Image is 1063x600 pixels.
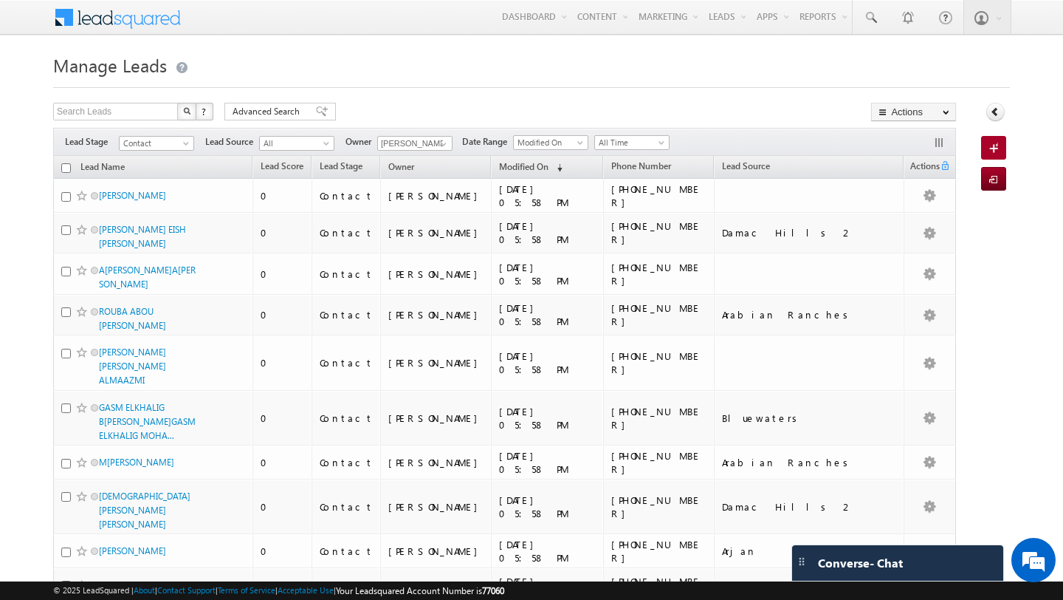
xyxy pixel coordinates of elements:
[261,500,305,514] div: 0
[499,405,596,432] div: [DATE] 05:58 PM
[796,556,808,567] img: carter-drag
[205,135,259,149] span: Lead Source
[499,350,596,376] div: [DATE] 05:58 PM
[818,556,903,570] span: Converse - Chat
[611,219,707,246] div: [PHONE_NUMBER]
[388,226,485,239] div: [PERSON_NAME]
[99,545,166,556] a: [PERSON_NAME]
[259,136,334,151] a: All
[604,158,678,177] a: Phone Number
[377,136,453,151] input: Type to Search
[320,412,374,425] div: Contact
[99,224,186,249] a: [PERSON_NAME] EISH [PERSON_NAME]
[715,158,777,177] a: Lead Source
[492,158,570,177] a: Modified On (sorted descending)
[722,412,897,425] div: Bluewaters
[345,135,377,149] span: Owner
[499,301,596,328] div: [DATE] 05:58 PM
[499,494,596,520] div: [DATE] 05:58 PM
[278,585,334,595] a: Acceptable Use
[388,161,414,172] span: Owner
[388,267,485,281] div: [PERSON_NAME]
[99,491,190,530] a: [DEMOGRAPHIC_DATA][PERSON_NAME][PERSON_NAME]
[261,456,305,469] div: 0
[261,308,305,321] div: 0
[99,190,166,201] a: [PERSON_NAME]
[611,538,707,565] div: [PHONE_NUMBER]
[499,219,596,246] div: [DATE] 05:58 PM
[312,158,370,177] a: Lead Stage
[99,306,166,331] a: ROUBA ABOU [PERSON_NAME]
[99,347,166,386] a: [PERSON_NAME] [PERSON_NAME] ALMAAZMI
[99,402,196,441] a: GASM ELKHALIG B[PERSON_NAME]GASM ELKHALIG MOHA...
[722,226,897,239] div: Damac Hills 2
[722,456,897,469] div: Arabian Ranches
[233,105,304,118] span: Advanced Search
[513,135,588,150] a: Modified On
[53,53,167,77] span: Manage Leads
[433,137,451,151] a: Show All Items
[261,356,305,369] div: 0
[320,308,374,321] div: Contact
[388,456,485,469] div: [PERSON_NAME]
[261,412,305,425] div: 0
[320,456,374,469] div: Contact
[134,585,155,595] a: About
[388,545,485,558] div: [PERSON_NAME]
[611,261,707,287] div: [PHONE_NUMBER]
[482,585,504,596] span: 77060
[99,457,174,468] a: M[PERSON_NAME]
[336,585,504,596] span: Your Leadsquared Account Number is
[722,500,897,514] div: Damac Hills 2
[611,449,707,476] div: [PHONE_NUMBER]
[157,585,216,595] a: Contact Support
[320,226,374,239] div: Contact
[120,137,190,150] span: Contact
[202,105,208,117] span: ?
[388,500,485,514] div: [PERSON_NAME]
[261,189,305,202] div: 0
[551,162,563,174] span: (sorted descending)
[722,160,770,171] span: Lead Source
[499,449,596,476] div: [DATE] 05:58 PM
[611,494,707,520] div: [PHONE_NUMBER]
[594,135,670,150] a: All Time
[462,135,513,149] span: Date Range
[65,135,119,149] span: Lead Stage
[99,265,196,290] a: A[PERSON_NAME]A[PERSON_NAME]
[611,405,707,432] div: [PHONE_NUMBER]
[904,158,940,177] span: Actions
[320,267,374,281] div: Contact
[73,159,132,178] a: Lead Name
[611,183,707,209] div: [PHONE_NUMBER]
[499,261,596,287] div: [DATE] 05:58 PM
[388,356,485,369] div: [PERSON_NAME]
[722,545,897,558] div: Arjan
[260,137,330,150] span: All
[61,163,71,173] input: Check all records
[183,107,190,115] img: Search
[261,226,305,239] div: 0
[722,308,897,321] div: Arabian Ranches
[871,103,956,121] button: Actions
[320,500,374,514] div: Contact
[320,356,374,369] div: Contact
[261,160,303,171] span: Lead Score
[499,538,596,565] div: [DATE] 05:58 PM
[388,189,485,202] div: [PERSON_NAME]
[261,267,305,281] div: 0
[261,545,305,558] div: 0
[514,136,584,149] span: Modified On
[611,301,707,328] div: [PHONE_NUMBER]
[119,136,194,151] a: Contact
[499,183,596,209] div: [DATE] 05:58 PM
[320,189,374,202] div: Contact
[320,545,374,558] div: Contact
[388,308,485,321] div: [PERSON_NAME]
[611,350,707,376] div: [PHONE_NUMBER]
[499,161,548,172] span: Modified On
[595,136,665,149] span: All Time
[253,158,311,177] a: Lead Score
[53,584,504,598] span: © 2025 LeadSquared | | | | |
[218,585,275,595] a: Terms of Service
